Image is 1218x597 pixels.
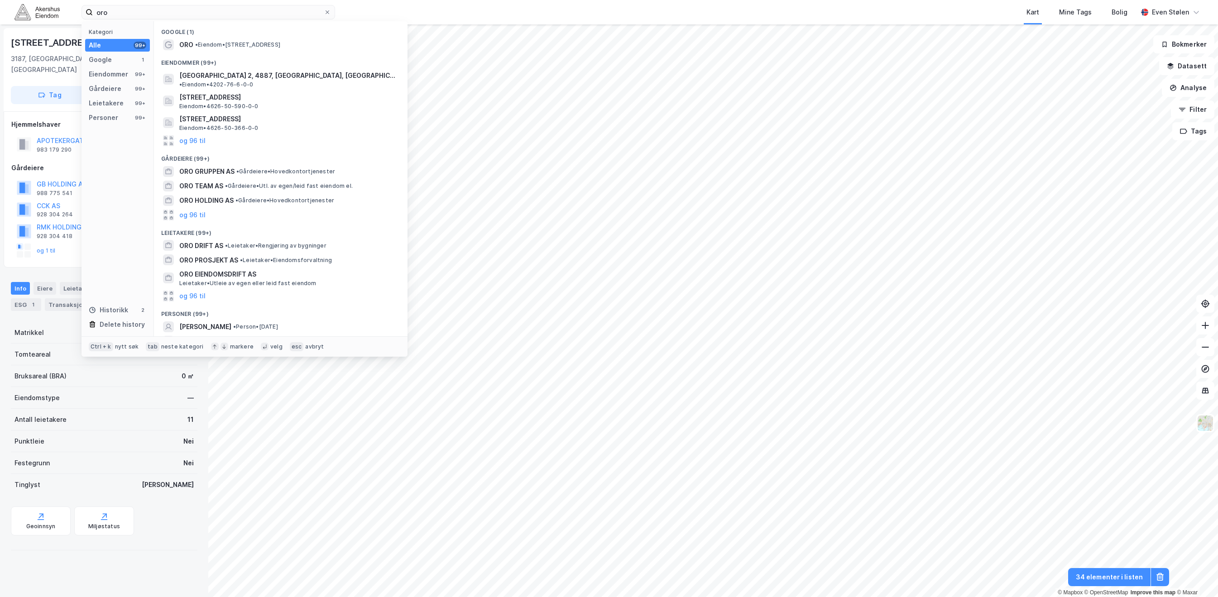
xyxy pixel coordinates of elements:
[179,181,223,191] span: ORO TEAM AS
[154,303,408,320] div: Personer (99+)
[240,257,243,263] span: •
[179,291,206,301] button: og 96 til
[1059,7,1092,18] div: Mine Tags
[89,69,128,80] div: Eiendommer
[225,182,353,190] span: Gårdeiere • Utl. av egen/leid fast eiendom el.
[14,327,44,338] div: Matrikkel
[1152,7,1189,18] div: Even Stølen
[154,21,408,38] div: Google (1)
[179,114,397,124] span: [STREET_ADDRESS]
[179,135,206,146] button: og 96 til
[161,343,204,350] div: neste kategori
[183,458,194,468] div: Nei
[233,323,278,330] span: Person • [DATE]
[179,321,231,332] span: [PERSON_NAME]
[179,81,182,88] span: •
[225,242,326,249] span: Leietaker • Rengjøring av bygninger
[1058,589,1083,596] a: Mapbox
[11,282,30,295] div: Info
[1162,79,1214,97] button: Analyse
[235,197,238,204] span: •
[134,100,146,107] div: 99+
[154,222,408,239] div: Leietakere (99+)
[179,240,223,251] span: ORO DRIFT AS
[29,300,38,309] div: 1
[225,242,228,249] span: •
[179,195,234,206] span: ORO HOLDING AS
[1159,57,1214,75] button: Datasett
[34,282,56,295] div: Eiere
[89,83,121,94] div: Gårdeiere
[1197,415,1214,432] img: Z
[134,42,146,49] div: 99+
[11,162,197,173] div: Gårdeiere
[11,298,41,311] div: ESG
[89,112,118,123] div: Personer
[89,40,101,51] div: Alle
[14,436,44,447] div: Punktleie
[134,114,146,121] div: 99+
[139,56,146,63] div: 1
[1026,7,1039,18] div: Kart
[270,343,283,350] div: velg
[89,29,150,35] div: Kategori
[37,233,72,240] div: 928 304 418
[182,371,194,382] div: 0 ㎡
[154,148,408,164] div: Gårdeiere (99+)
[134,85,146,92] div: 99+
[37,211,73,218] div: 928 304 264
[1171,100,1214,119] button: Filter
[14,349,51,360] div: Tomteareal
[89,305,128,315] div: Historikk
[187,392,194,403] div: —
[195,41,198,48] span: •
[183,436,194,447] div: Nei
[146,342,159,351] div: tab
[179,280,316,287] span: Leietaker • Utleie av egen eller leid fast eiendom
[1172,122,1214,140] button: Tags
[236,168,239,175] span: •
[89,98,124,109] div: Leietakere
[195,41,280,48] span: Eiendom • [STREET_ADDRESS]
[235,197,334,204] span: Gårdeiere • Hovedkontortjenester
[14,371,67,382] div: Bruksareal (BRA)
[187,414,194,425] div: 11
[100,319,145,330] div: Delete history
[14,414,67,425] div: Antall leietakere
[240,257,332,264] span: Leietaker • Eiendomsforvaltning
[14,479,40,490] div: Tinglyst
[37,190,72,197] div: 988 775 541
[305,343,324,350] div: avbryt
[179,255,238,266] span: ORO PROSJEKT AS
[154,52,408,68] div: Eiendommer (99+)
[179,269,397,280] span: ORO EIENDOMSDRIFT AS
[89,54,112,65] div: Google
[93,5,324,19] input: Søk på adresse, matrikkel, gårdeiere, leietakere eller personer
[1068,568,1151,586] button: 34 elementer i listen
[45,298,107,311] div: Transaksjoner
[60,282,110,295] div: Leietakere
[26,523,56,530] div: Geoinnsyn
[1131,589,1175,596] a: Improve this map
[142,479,194,490] div: [PERSON_NAME]
[88,523,120,530] div: Miljøstatus
[1153,35,1214,53] button: Bokmerker
[1173,554,1218,597] div: Kontrollprogram for chat
[37,146,72,153] div: 983 179 290
[134,71,146,78] div: 99+
[236,168,335,175] span: Gårdeiere • Hovedkontortjenester
[1173,554,1218,597] iframe: Chat Widget
[115,343,139,350] div: nytt søk
[179,166,235,177] span: ORO GRUPPEN AS
[14,392,60,403] div: Eiendomstype
[179,39,193,50] span: ORO
[179,103,259,110] span: Eiendom • 4626-50-590-0-0
[179,81,253,88] span: Eiendom • 4202-76-6-0-0
[14,458,50,468] div: Festegrunn
[1084,589,1128,596] a: OpenStreetMap
[290,342,304,351] div: esc
[11,35,100,50] div: [STREET_ADDRESS]
[11,86,89,104] button: Tag
[230,343,254,350] div: markere
[233,323,236,330] span: •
